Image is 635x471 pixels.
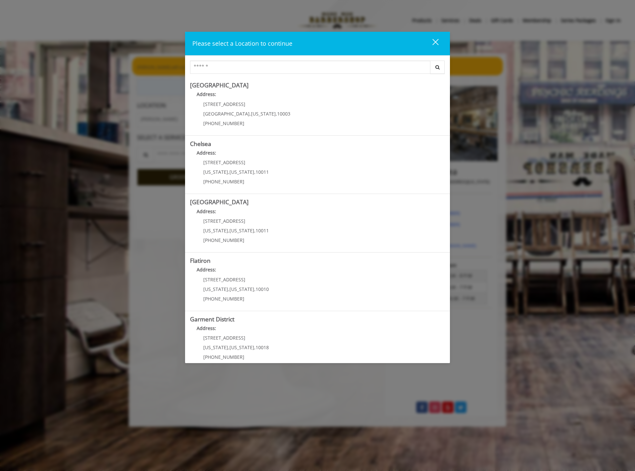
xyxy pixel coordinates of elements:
b: Flatiron [190,257,211,264]
b: Chelsea [190,140,211,148]
span: [PHONE_NUMBER] [203,354,244,360]
b: Address: [197,325,216,331]
span: 10011 [256,227,269,234]
span: , [254,344,256,351]
span: , [228,169,229,175]
span: [US_STATE] [229,227,254,234]
span: [PHONE_NUMBER] [203,296,244,302]
span: , [250,111,251,117]
span: , [254,227,256,234]
span: [STREET_ADDRESS] [203,218,245,224]
span: [US_STATE] [229,344,254,351]
span: 10003 [277,111,290,117]
b: Address: [197,150,216,156]
span: 10018 [256,344,269,351]
span: 10011 [256,169,269,175]
span: , [254,286,256,292]
button: close dialog [420,37,443,50]
b: [GEOGRAPHIC_DATA] [190,198,249,206]
span: [STREET_ADDRESS] [203,335,245,341]
input: Search Center [190,61,430,74]
span: [US_STATE] [229,286,254,292]
span: , [254,169,256,175]
b: Address: [197,91,216,97]
span: [US_STATE] [203,169,228,175]
span: [US_STATE] [203,227,228,234]
span: 10010 [256,286,269,292]
b: [GEOGRAPHIC_DATA] [190,81,249,89]
b: Garment District [190,315,234,323]
span: [US_STATE] [229,169,254,175]
span: [STREET_ADDRESS] [203,276,245,283]
div: close dialog [425,38,438,48]
span: , [228,286,229,292]
b: Address: [197,266,216,273]
span: [PHONE_NUMBER] [203,178,244,185]
span: [PHONE_NUMBER] [203,237,244,243]
i: Search button [434,65,441,70]
span: [GEOGRAPHIC_DATA] [203,111,250,117]
span: , [228,227,229,234]
span: [US_STATE] [251,111,276,117]
b: Address: [197,208,216,214]
span: [STREET_ADDRESS] [203,159,245,165]
div: Center Select [190,61,445,77]
span: Please select a Location to continue [192,39,292,47]
span: [PHONE_NUMBER] [203,120,244,126]
span: , [276,111,277,117]
span: , [228,344,229,351]
span: [US_STATE] [203,286,228,292]
span: [STREET_ADDRESS] [203,101,245,107]
span: [US_STATE] [203,344,228,351]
